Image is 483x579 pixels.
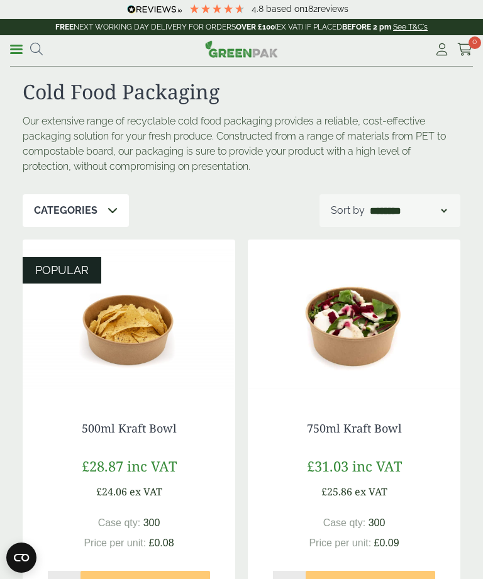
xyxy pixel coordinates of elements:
span: £0.08 [149,538,174,548]
span: Case qty: [323,517,366,528]
i: Cart [457,43,473,56]
a: 0 [457,40,473,59]
span: £24.06 [96,485,127,499]
div: 4.79 Stars [189,3,245,14]
span: inc VAT [352,456,402,475]
span: 300 [369,517,386,528]
span: 182 [304,4,318,14]
span: inc VAT [127,456,177,475]
span: 0 [469,36,481,49]
p: Categories [34,203,97,218]
p: Sort by [331,203,365,218]
span: Based on [266,4,304,14]
img: REVIEWS.io [127,5,182,14]
strong: BEFORE 2 pm [342,23,391,31]
span: 300 [143,517,160,528]
a: See T&C's [393,23,428,31]
p: Our extensive range of recyclable cold food packaging provides a reliable, cost-effective packagi... [23,114,460,174]
span: £0.09 [374,538,399,548]
a: 750ml Kraft Bowl [307,421,402,436]
span: Case qty: [98,517,141,528]
span: £31.03 [307,456,348,475]
strong: FREE [55,23,74,31]
a: 500ml Kraft Bowl [82,421,177,436]
span: ex VAT [355,485,387,499]
span: Price per unit: [84,538,146,548]
span: £28.87 [82,456,123,475]
i: My Account [434,43,450,56]
img: GreenPak Supplies [205,40,278,58]
strong: OVER £100 [236,23,275,31]
span: £25.86 [321,485,352,499]
button: Open CMP widget [6,543,36,573]
span: reviews [318,4,348,14]
span: POPULAR [35,263,89,277]
span: Price per unit: [309,538,371,548]
img: Kraft Bowl 500ml with Nachos [23,240,235,397]
select: Shop order [367,203,449,218]
span: ex VAT [130,485,162,499]
h1: Cold Food Packaging [23,80,460,104]
span: 4.8 [252,4,266,14]
img: Kraft Bowl 750ml with Goats Cheese Salad Open [248,240,460,397]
